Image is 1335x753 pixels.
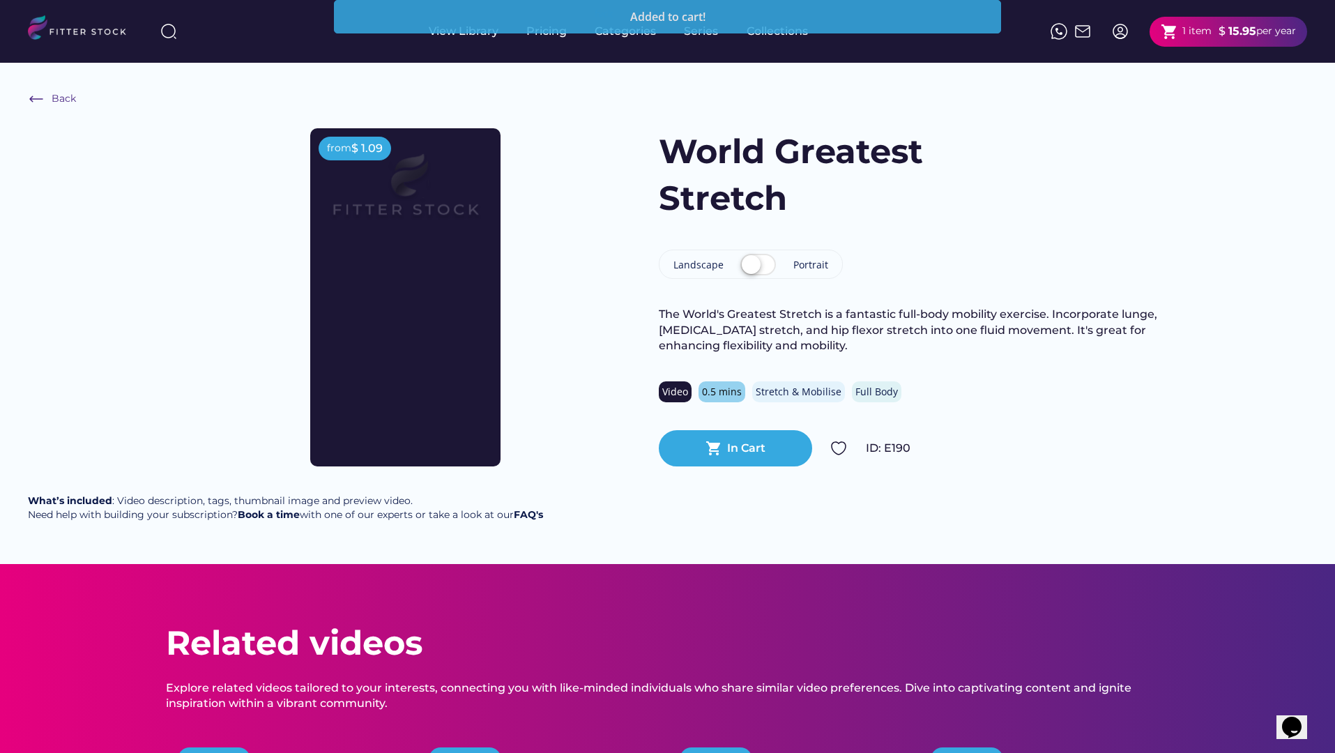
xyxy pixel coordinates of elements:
[343,11,993,22] div: Added to cart!
[1051,23,1067,40] img: meteor-icons_whatsapp%20%281%29.svg
[855,385,898,399] div: Full Body
[727,441,765,456] div: In Cart
[160,23,177,40] img: search-normal%203.svg
[673,258,724,272] div: Landscape
[166,680,1170,712] div: Explore related videos tailored to your interests, connecting you with like-minded individuals wh...
[659,307,1170,353] div: The World's Greatest Stretch is a fantastic full-body mobility exercise. Incorporate lunge, [MEDI...
[1276,697,1321,739] iframe: chat widget
[28,494,543,522] div: : Video description, tags, thumbnail image and preview video. Need help with building your subscr...
[705,440,722,457] button: shopping_cart
[238,508,300,521] a: Book a time
[327,142,351,155] div: from
[793,258,828,272] div: Portrait
[1182,24,1212,38] div: 1 item
[866,441,1170,456] div: ID: E190
[756,385,841,399] div: Stretch & Mobilise
[1074,23,1091,40] img: Frame%2051.svg
[1228,24,1256,38] strong: 15.95
[28,15,138,44] img: LOGO.svg
[52,92,76,106] div: Back
[28,494,112,507] strong: What’s included
[659,128,1042,222] h1: World Greatest Stretch
[1256,24,1296,38] div: per year
[1112,23,1129,40] img: profile-circle.svg
[702,385,742,399] div: 0.5 mins
[28,91,45,107] img: Frame%20%286%29.svg
[514,508,543,521] a: FAQ's
[307,128,503,259] img: Frame%2079%20%281%29.svg
[662,385,688,399] div: Video
[830,440,847,457] img: Group%201000002324.svg
[1161,23,1178,40] button: shopping_cart
[1219,24,1226,39] div: $
[166,620,422,667] div: Related videos
[351,141,383,156] div: $ 1.09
